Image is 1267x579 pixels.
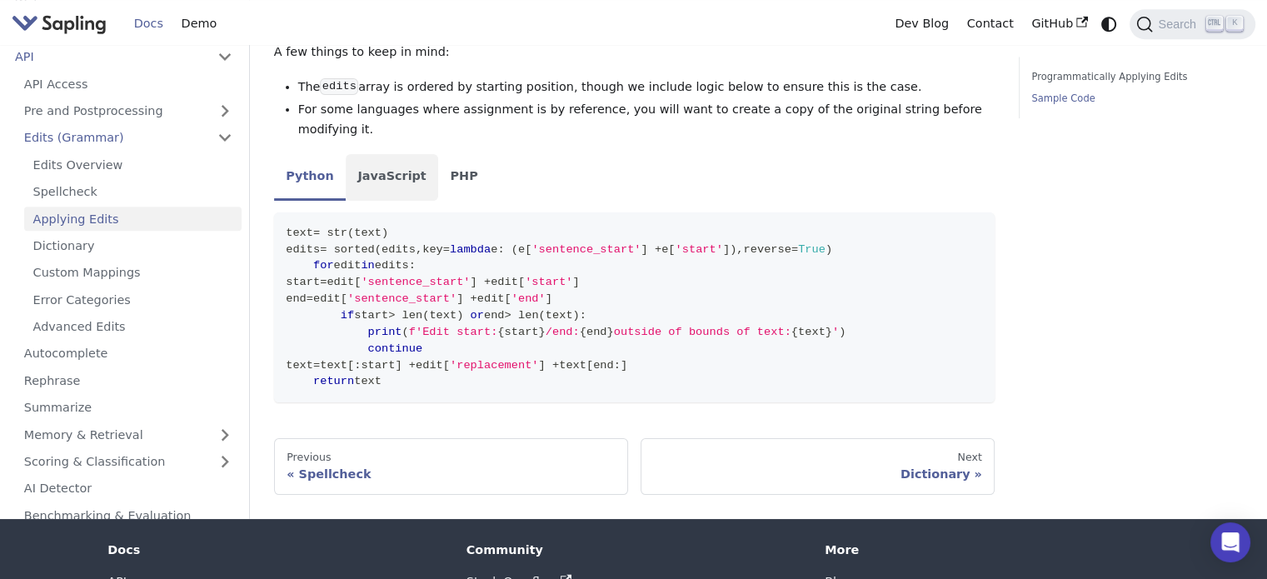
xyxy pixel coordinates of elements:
span: + [655,243,661,256]
span: = [320,243,327,256]
li: PHP [438,154,490,201]
span: ( [511,243,518,256]
span: { [497,326,504,338]
span: text [429,309,456,322]
a: Docs [125,11,172,37]
span: = [443,243,450,256]
a: Autocomplete [15,342,242,366]
div: Spellcheck [287,467,616,482]
a: NextDictionary [641,438,995,495]
span: if [341,309,354,322]
div: Docs [107,542,442,557]
span: [ [443,359,450,372]
span: 'sentence_start' [347,292,456,305]
button: Collapse sidebar category 'API' [208,45,242,69]
span: e [491,243,497,256]
span: lambda [450,243,491,256]
span: 'start' [675,243,722,256]
span: edit [327,276,354,288]
a: Edits Overview [24,152,242,177]
span: [ [586,359,593,372]
div: Open Intercom Messenger [1210,522,1250,562]
span: ( [347,227,354,239]
span: start [504,326,538,338]
span: [ [504,292,511,305]
span: , [736,243,743,256]
a: Advanced Edits [24,314,242,338]
span: [ [525,243,531,256]
span: ] [641,243,647,256]
span: ( [402,326,409,338]
a: Scoring & Classification [15,449,242,473]
span: str [327,227,347,239]
a: Contact [958,11,1023,37]
span: [ [341,292,347,305]
span: } [538,326,545,338]
div: Community [466,542,801,557]
p: A few things to keep in mind: [274,42,995,62]
span: end [586,326,607,338]
span: = [313,227,320,239]
span: = [791,243,798,256]
span: edit [313,292,341,305]
span: ] [456,292,463,305]
div: Dictionary [653,467,982,482]
span: + [552,359,559,372]
a: API [6,45,208,69]
nav: Docs pages [274,438,995,495]
button: Search (Ctrl+K) [1130,9,1255,39]
span: = [320,276,327,288]
span: start [354,309,388,322]
span: { [580,326,586,338]
span: or [471,309,484,322]
span: edits [382,243,416,256]
span: reverse [743,243,791,256]
span: ) [826,243,832,256]
span: sorted [334,243,375,256]
span: key [422,243,443,256]
button: Switch between dark and light mode (currently system mode) [1097,12,1121,36]
img: Sapling.ai [12,12,107,36]
span: : [497,243,504,256]
a: Dictionary [24,233,242,257]
span: = [313,359,320,372]
span: : [614,359,621,372]
li: The array is ordered by starting position, though we include logic below to ensure this is the case. [298,77,995,97]
span: Search [1153,17,1206,31]
span: { [791,326,798,338]
span: : [354,359,361,372]
a: Dev Blog [885,11,957,37]
span: ) [572,309,579,322]
span: edits [375,259,409,272]
span: return [313,375,354,387]
span: start [361,359,395,372]
span: [ [347,359,354,372]
span: text [546,309,573,322]
span: } [826,326,832,338]
span: text [559,359,586,372]
span: text [286,227,313,239]
span: in [361,259,374,272]
a: Sapling.ai [12,12,112,36]
span: start [286,276,320,288]
span: end [593,359,614,372]
span: edit [334,259,362,272]
span: > [505,309,511,322]
span: len [402,309,423,322]
a: Error Categories [24,287,242,312]
span: print [368,326,402,338]
span: ) [456,309,463,322]
div: Previous [287,451,616,464]
span: for [313,259,334,272]
a: AI Detector [15,477,242,501]
a: Edits (Grammar) [15,126,242,150]
span: ( [375,243,382,256]
span: ( [539,309,546,322]
span: [ [518,276,525,288]
span: end [286,292,307,305]
a: API Access [15,72,242,96]
a: Demo [172,11,226,37]
a: Programmatically Applying Edits [1031,69,1237,85]
span: : [409,259,416,272]
a: Sample Code [1031,91,1237,107]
